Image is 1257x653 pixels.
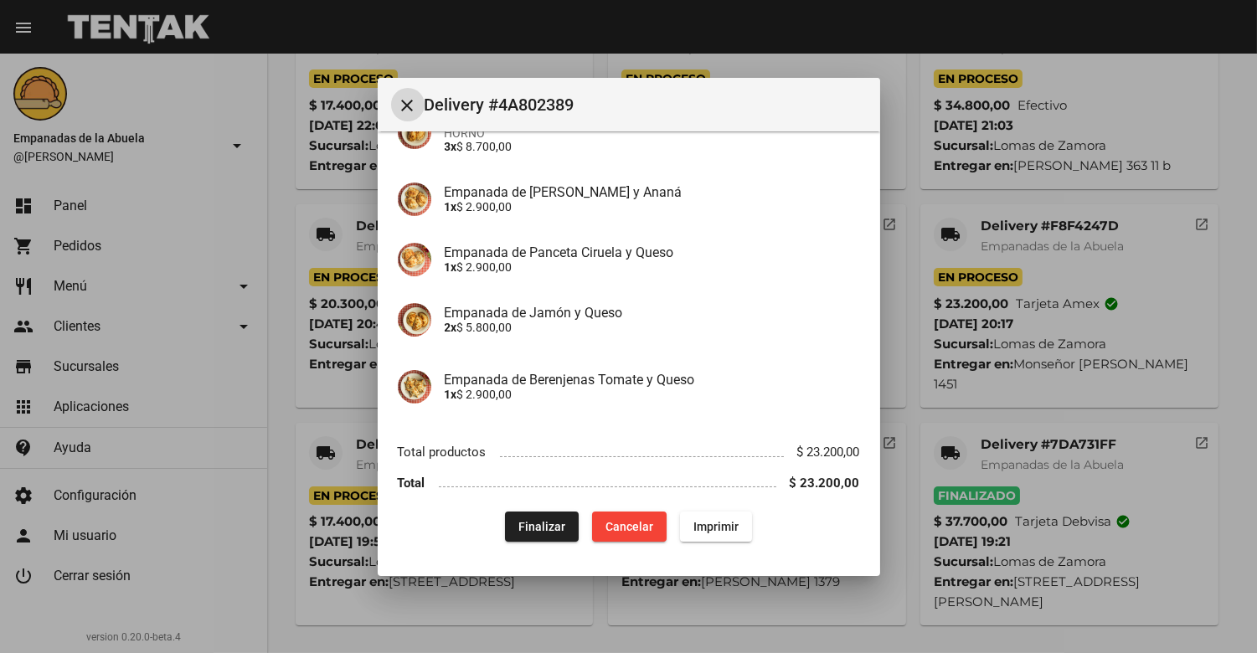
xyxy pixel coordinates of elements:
[425,91,867,118] span: Delivery #4A802389
[445,200,457,213] b: 1x
[592,512,667,542] button: Cancelar
[445,140,457,153] b: 3x
[398,437,860,468] li: Total productos $ 23.200,00
[445,140,860,153] p: $ 8.700,00
[445,305,860,321] h4: Empanada de Jamón y Queso
[605,520,653,533] span: Cancelar
[398,183,431,216] img: f79e90c5-b4f9-4d92-9a9e-7fe78b339dbe.jpg
[505,512,579,542] button: Finalizar
[445,388,860,401] p: $ 2.900,00
[445,260,860,274] p: $ 2.900,00
[398,243,431,276] img: a07d0382-12a7-4aaa-a9a8-9d363701184e.jpg
[398,116,431,149] img: f753fea7-0f09-41b3-9a9e-ddb84fc3b359.jpg
[445,244,860,260] h4: Empanada de Panceta Ciruela y Queso
[445,260,457,274] b: 1x
[693,520,739,533] span: Imprimir
[445,321,860,334] p: $ 5.800,00
[398,370,431,404] img: 4578203c-391b-4cb2-96d6-d19d736134f1.jpg
[398,303,431,337] img: 72c15bfb-ac41-4ae4-a4f2-82349035ab42.jpg
[445,388,457,401] b: 1x
[391,88,425,121] button: Cerrar
[398,467,860,498] li: Total $ 23.200,00
[398,95,418,116] mat-icon: Cerrar
[445,372,860,388] h4: Empanada de Berenjenas Tomate y Queso
[445,200,860,213] p: $ 2.900,00
[445,184,860,200] h4: Empanada de [PERSON_NAME] y Ananá
[445,126,860,140] span: HORNO
[680,512,752,542] button: Imprimir
[518,520,565,533] span: Finalizar
[445,321,457,334] b: 2x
